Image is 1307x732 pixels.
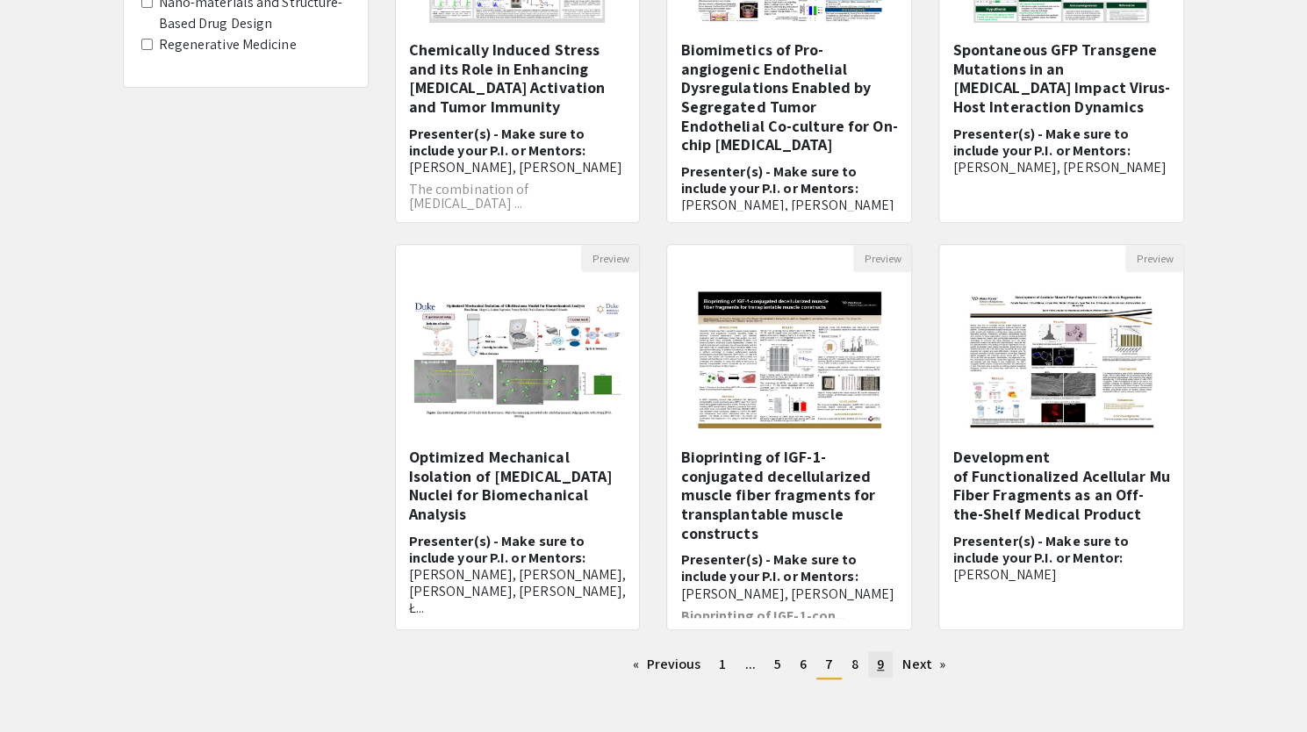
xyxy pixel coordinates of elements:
[396,283,640,436] img: <p class="ql-align-center"><strong>Optimized Mechanical Isolation of Glioblastoma Nuclei for Biom...
[680,163,898,214] h6: Presenter(s) - Make sure to include your P.I. or Mentors:
[951,272,1173,448] img: <p><strong>Development of&nbsp;Functionalized&nbsp;Acellular&nbsp;Muscle Fiber Fragments as an Of...
[774,655,781,673] span: 5
[13,653,75,719] iframe: Chat
[680,196,894,214] span: [PERSON_NAME], [PERSON_NAME]
[952,533,1170,584] h6: Presenter(s) - Make sure to include your P.I. or Mentor:
[1125,245,1183,272] button: Preview
[853,245,911,272] button: Preview
[679,272,901,448] img: <p><strong>Bioprinting of IGF-1-conjugated decellularized muscle fiber fragments for transplantab...
[409,183,627,211] p: The combination of [MEDICAL_DATA] ...
[952,40,1170,116] h5: Spontaneous GFP Transgene Mutations in an [MEDICAL_DATA] Impact Virus-Host Interaction Dynamics
[624,651,709,678] a: Previous page
[952,448,1170,523] h5: Development of Functionalized Acellular Muscle Fiber Fragments as an Off-the-Shelf Medical Product
[680,448,898,542] h5: Bioprinting of IGF-1-conjugated decellularized muscle fiber fragments for transplantable muscle c...
[800,655,807,673] span: 6
[894,651,954,678] a: Next page
[395,651,1185,679] ul: Pagination
[409,533,627,617] h6: Presenter(s) - Make sure to include your P.I. or Mentors:
[952,126,1170,176] h6: Presenter(s) - Make sure to include your P.I. or Mentors:
[395,244,641,630] div: Open Presentation <p class="ql-align-center"><strong>Optimized Mechanical Isolation of Glioblasto...
[719,655,726,673] span: 1
[851,655,858,673] span: 8
[825,655,833,673] span: 7
[877,655,884,673] span: 9
[159,34,297,55] label: Regenerative Medicine
[409,40,627,116] h5: Chemically Induced Stress and its Role in Enhancing [MEDICAL_DATA] Activation and Tumor Immunity
[680,585,894,603] span: [PERSON_NAME], [PERSON_NAME]
[744,655,755,673] span: ...
[952,158,1167,176] span: [PERSON_NAME], [PERSON_NAME]
[581,245,639,272] button: Preview
[680,551,898,602] h6: Presenter(s) - Make sure to include your P.I. or Mentors:
[680,40,898,154] h5: Biomimetics of Pro-angiogenic Endothelial Dysregulations Enabled by Segregated Tumor Endothelial ...
[952,565,1056,584] span: [PERSON_NAME]
[680,606,846,625] strong: Bioprinting of IGF-1-con...
[409,158,623,176] span: [PERSON_NAME], [PERSON_NAME]​
[938,244,1184,630] div: Open Presentation <p><strong>Development of&nbsp;Functionalized&nbsp;Acellular&nbsp;Muscle Fiber ...
[666,244,912,630] div: Open Presentation <p><strong>Bioprinting of IGF-1-conjugated decellularized muscle fiber fragment...
[409,126,627,176] h6: Presenter(s) - Make sure to include your P.I. or Mentors:
[409,448,627,523] h5: Optimized Mechanical Isolation of [MEDICAL_DATA] Nuclei for Biomechanical Analysis
[409,565,627,617] span: [PERSON_NAME], [PERSON_NAME], [PERSON_NAME], [PERSON_NAME], Ł...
